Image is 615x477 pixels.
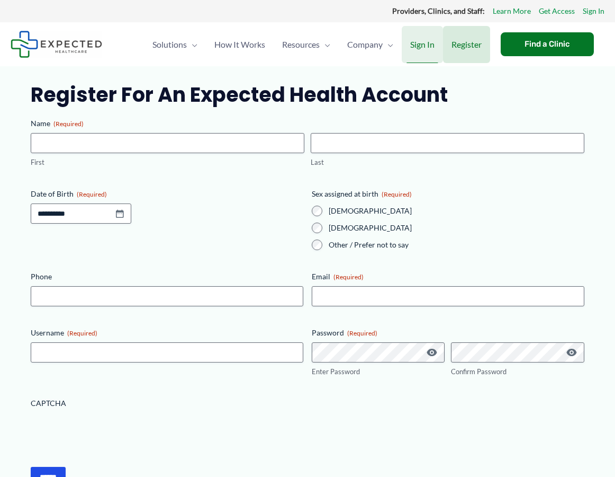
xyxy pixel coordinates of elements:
[565,346,578,359] button: Show Password
[312,189,412,199] legend: Sex assigned at birth
[31,413,192,454] iframe: reCAPTCHA
[539,4,575,18] a: Get Access
[583,4,604,18] a: Sign In
[31,157,304,167] label: First
[187,26,197,63] span: Menu Toggle
[152,26,187,63] span: Solutions
[31,398,584,409] label: CAPTCHA
[329,206,584,216] label: [DEMOGRAPHIC_DATA]
[31,82,584,108] h2: Register for an Expected Health Account
[312,367,445,377] label: Enter Password
[347,329,377,337] span: (Required)
[11,31,102,58] img: Expected Healthcare Logo - side, dark font, small
[206,26,274,63] a: How It Works
[451,26,482,63] span: Register
[333,273,364,281] span: (Required)
[144,26,490,63] nav: Primary Site Navigation
[274,26,339,63] a: ResourcesMenu Toggle
[282,26,320,63] span: Resources
[320,26,330,63] span: Menu Toggle
[144,26,206,63] a: SolutionsMenu Toggle
[77,190,107,198] span: (Required)
[67,329,97,337] span: (Required)
[410,26,435,63] span: Sign In
[312,328,377,338] legend: Password
[382,190,412,198] span: (Required)
[451,367,584,377] label: Confirm Password
[493,4,531,18] a: Learn More
[31,328,303,338] label: Username
[392,6,485,15] strong: Providers, Clinics, and Staff:
[501,32,594,56] a: Find a Clinic
[443,26,490,63] a: Register
[329,240,584,250] label: Other / Prefer not to say
[31,271,303,282] label: Phone
[347,26,383,63] span: Company
[311,157,584,167] label: Last
[31,118,84,129] legend: Name
[339,26,402,63] a: CompanyMenu Toggle
[31,189,303,199] label: Date of Birth
[53,120,84,128] span: (Required)
[329,223,584,233] label: [DEMOGRAPHIC_DATA]
[312,271,584,282] label: Email
[426,346,438,359] button: Show Password
[402,26,443,63] a: Sign In
[214,26,265,63] span: How It Works
[383,26,393,63] span: Menu Toggle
